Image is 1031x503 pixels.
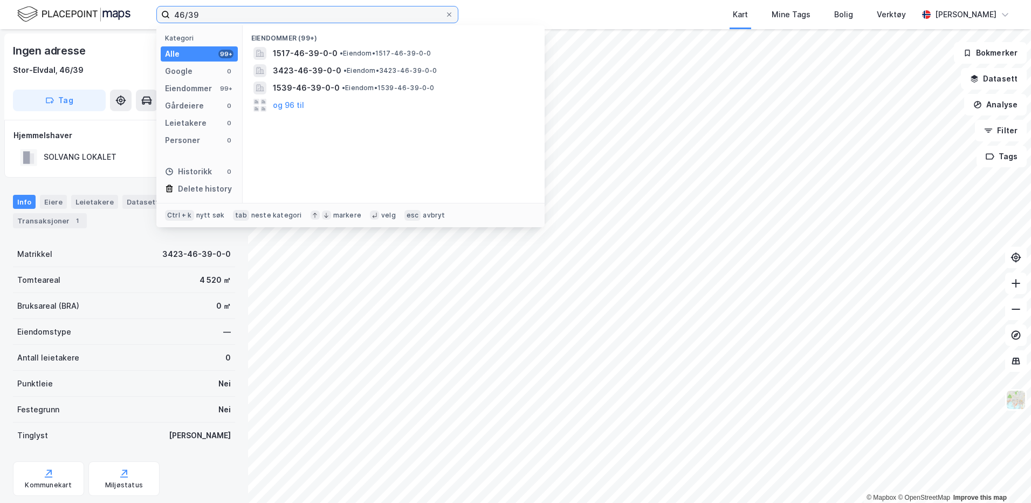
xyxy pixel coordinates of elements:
[218,403,231,416] div: Nei
[273,81,340,94] span: 1539-46-39-0-0
[333,211,361,220] div: markere
[975,120,1027,141] button: Filter
[200,274,231,287] div: 4 520 ㎡
[216,300,231,312] div: 0 ㎡
[340,49,343,57] span: •
[342,84,345,92] span: •
[178,182,232,195] div: Delete history
[423,211,445,220] div: avbryt
[13,213,87,228] div: Transaksjoner
[13,129,235,142] div: Hjemmelshaver
[122,195,163,209] div: Datasett
[233,210,249,221] div: tab
[343,66,437,75] span: Eiendom • 3423-46-39-0-0
[977,146,1027,167] button: Tags
[169,429,231,442] div: [PERSON_NAME]
[273,47,338,60] span: 1517-46-39-0-0
[162,248,231,261] div: 3423-46-39-0-0
[165,65,193,78] div: Google
[13,195,36,209] div: Info
[733,8,748,21] div: Kart
[340,49,431,58] span: Eiendom • 1517-46-39-0-0
[343,66,347,74] span: •
[13,64,84,77] div: Stor-Elvdal, 46/39
[72,215,83,226] div: 1
[165,165,212,178] div: Historikk
[17,377,53,390] div: Punktleie
[165,34,238,42] div: Kategori
[225,351,231,364] div: 0
[13,90,106,111] button: Tag
[977,451,1031,503] iframe: Chat Widget
[954,42,1027,64] button: Bokmerker
[898,494,950,501] a: OpenStreetMap
[17,5,130,24] img: logo.f888ab2527a4732fd821a326f86c7f29.svg
[170,6,445,23] input: Søk på adresse, matrikkel, gårdeiere, leietakere eller personer
[17,403,59,416] div: Festegrunn
[25,481,72,490] div: Kommunekart
[17,351,79,364] div: Antall leietakere
[342,84,435,92] span: Eiendom • 1539-46-39-0-0
[243,25,545,45] div: Eiendommer (99+)
[225,119,233,127] div: 0
[218,50,233,58] div: 99+
[225,167,233,176] div: 0
[165,99,204,112] div: Gårdeiere
[17,325,71,338] div: Eiendomstype
[40,195,67,209] div: Eiere
[44,151,116,164] div: SOLVANG LOKALET
[17,429,48,442] div: Tinglyst
[964,94,1027,115] button: Analyse
[196,211,225,220] div: nytt søk
[17,274,60,287] div: Tomteareal
[165,117,207,130] div: Leietakere
[165,47,180,60] div: Alle
[977,451,1031,503] div: Kontrollprogram for chat
[877,8,906,21] div: Verktøy
[225,67,233,76] div: 0
[17,248,52,261] div: Matrikkel
[105,481,143,490] div: Miljøstatus
[225,101,233,110] div: 0
[381,211,396,220] div: velg
[404,210,421,221] div: esc
[1006,390,1026,410] img: Z
[251,211,302,220] div: neste kategori
[772,8,810,21] div: Mine Tags
[165,82,212,95] div: Eiendommer
[13,42,87,59] div: Ingen adresse
[218,377,231,390] div: Nei
[867,494,896,501] a: Mapbox
[223,325,231,338] div: —
[953,494,1007,501] a: Improve this map
[273,99,304,112] button: og 96 til
[225,136,233,145] div: 0
[218,84,233,93] div: 99+
[17,300,79,312] div: Bruksareal (BRA)
[165,134,200,147] div: Personer
[834,8,853,21] div: Bolig
[935,8,996,21] div: [PERSON_NAME]
[273,64,341,77] span: 3423-46-39-0-0
[71,195,118,209] div: Leietakere
[165,210,194,221] div: Ctrl + k
[961,68,1027,90] button: Datasett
